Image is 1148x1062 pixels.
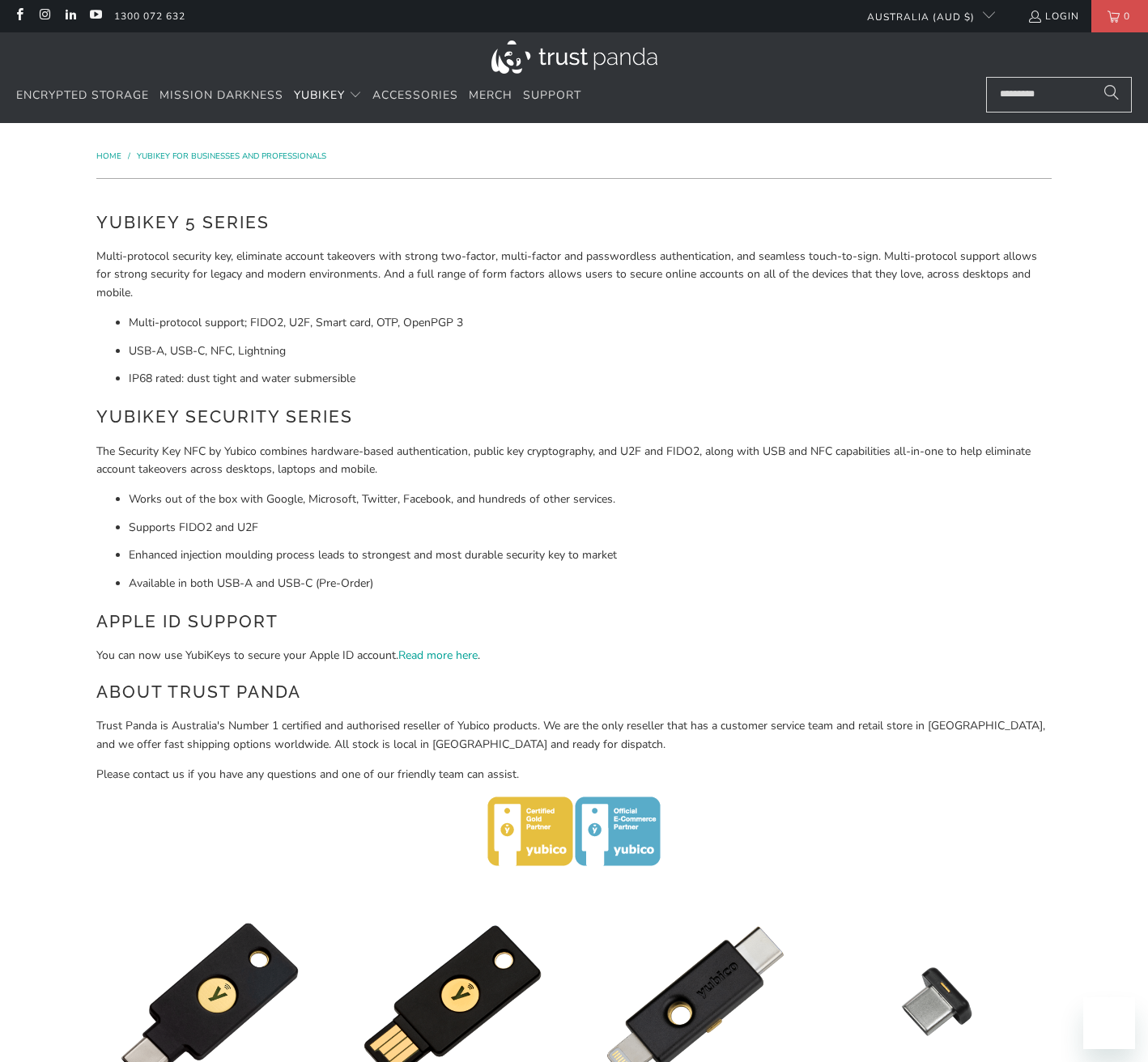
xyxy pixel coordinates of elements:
input: Search... [986,77,1132,113]
button: Search [1091,77,1132,113]
summary: YubiKey [294,77,362,115]
a: Accessories [372,77,458,115]
li: Enhanced injection moulding process leads to strongest and most durable security key to market [129,546,1052,564]
span: / [128,151,130,162]
a: Support [523,77,581,115]
a: 1300 072 632 [114,7,185,25]
a: Home [96,151,124,162]
p: Multi-protocol security key, eliminate account takeovers with strong two-factor, multi-factor and... [96,248,1052,302]
li: Supports FIDO2 and U2F [129,519,1052,537]
span: Accessories [372,87,458,103]
iframe: Button to launch messaging window [1083,997,1135,1049]
li: USB-A, USB-C, NFC, Lightning [129,342,1052,360]
a: Trust Panda Australia on Instagram [37,10,51,23]
h2: About Trust Panda [96,679,1052,705]
a: Merch [469,77,512,115]
span: YubiKey [294,87,345,103]
a: Trust Panda Australia on YouTube [88,10,102,23]
li: Multi-protocol support; FIDO2, U2F, Smart card, OTP, OpenPGP 3 [129,314,1052,332]
a: Mission Darkness [159,77,283,115]
p: The Security Key NFC by Yubico combines hardware-based authentication, public key cryptography, a... [96,443,1052,479]
nav: Translation missing: en.navigation.header.main_nav [16,77,581,115]
a: YubiKey for Businesses and Professionals [137,151,326,162]
span: Merch [469,87,512,103]
p: Please contact us if you have any questions and one of our friendly team can assist. [96,766,1052,784]
a: Trust Panda Australia on Facebook [12,10,26,23]
li: Works out of the box with Google, Microsoft, Twitter, Facebook, and hundreds of other services. [129,491,1052,508]
h2: YubiKey 5 Series [96,210,1052,236]
a: Trust Panda Australia on LinkedIn [63,10,77,23]
a: Encrypted Storage [16,77,149,115]
a: Read more here [398,648,478,663]
li: IP68 rated: dust tight and water submersible [129,370,1052,388]
span: Mission Darkness [159,87,283,103]
h2: YubiKey Security Series [96,404,1052,430]
h2: Apple ID Support [96,609,1052,635]
li: Available in both USB-A and USB-C (Pre-Order) [129,575,1052,593]
p: Trust Panda is Australia's Number 1 certified and authorised reseller of Yubico products. We are ... [96,717,1052,754]
a: Login [1027,7,1079,25]
span: Home [96,151,121,162]
span: Support [523,87,581,103]
span: Encrypted Storage [16,87,149,103]
img: Trust Panda Australia [491,40,657,74]
p: You can now use YubiKeys to secure your Apple ID account. . [96,647,1052,665]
